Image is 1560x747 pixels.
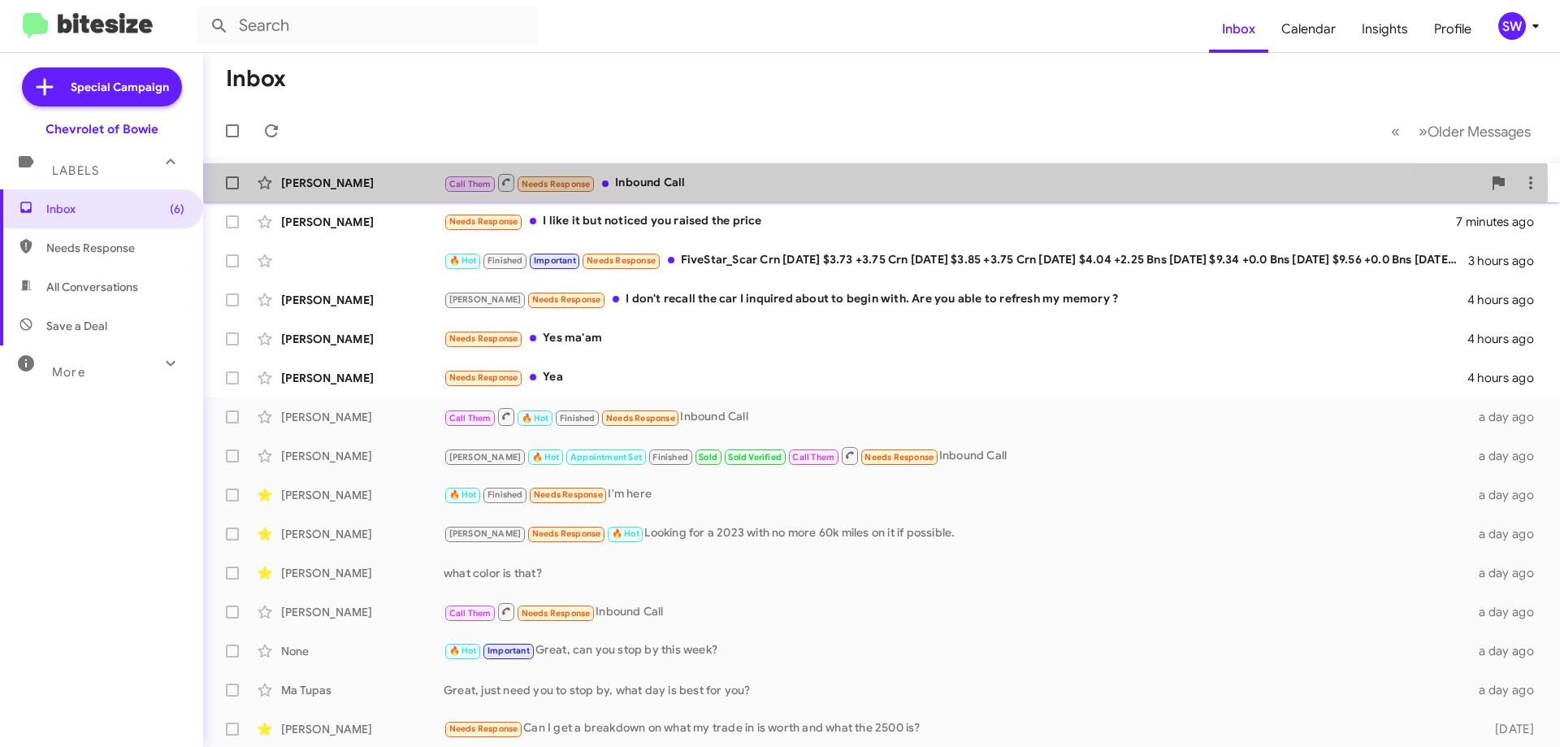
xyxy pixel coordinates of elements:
span: Call Them [449,413,492,423]
div: 3 hours ago [1468,253,1547,269]
span: 🔥 Hot [532,452,560,463]
span: « [1391,121,1400,141]
div: I like it but noticed you raised the price [444,212,1456,231]
span: Profile [1421,6,1484,53]
span: Needs Response [522,608,591,619]
span: Needs Response [534,489,603,500]
span: Needs Response [449,216,518,227]
span: Needs Response [532,294,601,305]
div: a day ago [1469,487,1547,503]
span: [PERSON_NAME] [449,294,522,305]
span: Finished [652,452,688,463]
div: 4 hours ago [1467,331,1547,347]
div: a day ago [1469,526,1547,542]
div: what color is that? [444,565,1469,581]
div: [PERSON_NAME] [281,175,444,191]
span: Important [534,255,576,266]
div: [PERSON_NAME] [281,214,444,230]
span: Finished [487,255,523,266]
span: Inbox [46,201,184,217]
span: Needs Response [449,723,518,734]
div: [PERSON_NAME] [281,487,444,503]
span: Needs Response [606,413,675,423]
div: 4 hours ago [1467,292,1547,308]
div: Can I get a breakdown on what my trade in is worth and what the 2500 is? [444,719,1469,738]
span: 🔥 Hot [449,489,477,500]
span: Needs Response [449,372,518,383]
span: Call Them [792,452,834,463]
span: Needs Response [46,240,184,256]
span: Special Campaign [71,79,169,95]
div: a day ago [1469,448,1547,464]
span: Labels [52,163,99,178]
span: Older Messages [1428,123,1531,141]
div: Great, just need you to stop by, what day is best for you? [444,682,1469,698]
span: Needs Response [864,452,934,463]
div: Inbound Call [444,172,1482,193]
div: a day ago [1469,565,1547,581]
div: [PERSON_NAME] [281,409,444,425]
div: [PERSON_NAME] [281,292,444,308]
div: [PERSON_NAME] [281,370,444,386]
span: 🔥 Hot [522,413,549,423]
div: [PERSON_NAME] [281,565,444,581]
div: a day ago [1469,409,1547,425]
h1: Inbox [226,66,286,92]
div: SW [1498,12,1526,40]
div: Yes ma'am [444,329,1467,348]
a: Calendar [1268,6,1349,53]
span: Finished [560,413,596,423]
span: 🔥 Hot [449,255,477,266]
div: a day ago [1469,682,1547,698]
span: Sold Verified [728,452,782,463]
div: [PERSON_NAME] [281,448,444,464]
span: [PERSON_NAME] [449,528,522,539]
div: 7 minutes ago [1456,214,1547,230]
div: [PERSON_NAME] [281,604,444,620]
span: Appointment Set [570,452,642,463]
span: (6) [170,201,184,217]
div: Chevrolet of Bowie [45,121,158,137]
div: [DATE] [1469,721,1547,737]
span: Sold [699,452,717,463]
span: Needs Response [587,255,656,266]
div: [PERSON_NAME] [281,331,444,347]
div: a day ago [1469,643,1547,659]
button: Next [1409,115,1540,148]
span: Needs Response [449,333,518,344]
span: » [1419,121,1428,141]
div: I don't recall the car I inquired about to begin with. Are you able to refresh my memory ? [444,290,1467,309]
div: Inbound Call [444,602,1469,622]
span: Call Them [449,608,492,619]
button: SW [1484,12,1542,40]
span: More [52,365,85,380]
div: FiveStar_Scar Crn [DATE] $3.73 +3.75 Crn [DATE] $3.85 +3.75 Crn [DATE] $4.04 +2.25 Bns [DATE] $9.... [444,251,1468,270]
a: Inbox [1209,6,1268,53]
div: [PERSON_NAME] [281,526,444,542]
div: None [281,643,444,659]
div: I'm here [444,485,1469,504]
div: Ma Tupas [281,682,444,698]
a: Special Campaign [22,67,182,106]
span: All Conversations [46,279,138,295]
input: Search [197,7,538,46]
div: 4 hours ago [1467,370,1547,386]
div: a day ago [1469,604,1547,620]
div: Yea [444,368,1467,387]
div: Inbound Call [444,406,1469,427]
span: [PERSON_NAME] [449,452,522,463]
span: Save a Deal [46,318,107,334]
span: Finished [487,489,523,500]
span: Call Them [449,179,492,189]
span: Needs Response [522,179,591,189]
a: Insights [1349,6,1421,53]
div: Inbound Call [444,445,1469,466]
span: 🔥 Hot [449,645,477,656]
div: Great, can you stop by this week? [444,641,1469,660]
nav: Page navigation example [1382,115,1540,148]
span: Important [487,645,530,656]
button: Previous [1381,115,1410,148]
